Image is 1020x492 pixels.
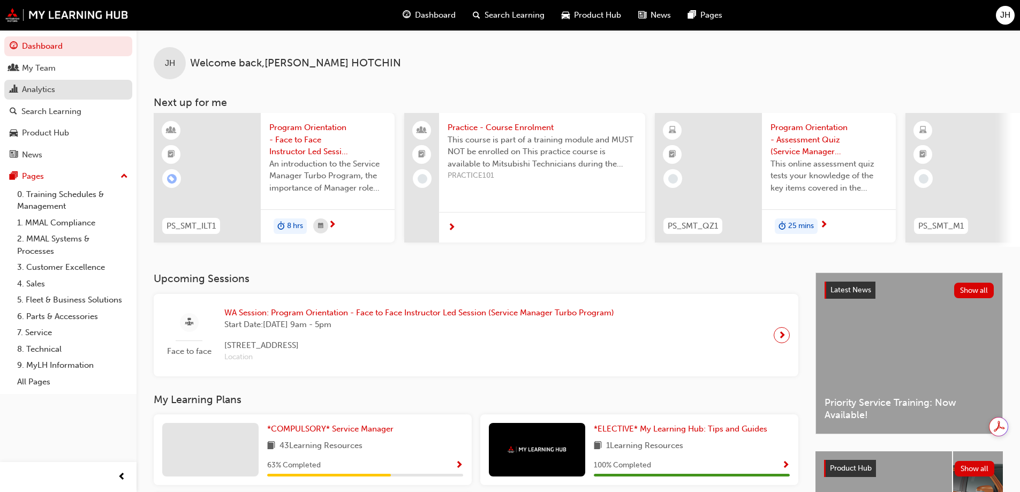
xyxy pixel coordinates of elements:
span: *COMPULSORY* Service Manager [267,424,394,434]
span: Practice - Course Enrolment [448,122,637,134]
span: people-icon [418,124,426,138]
a: 4. Sales [13,276,132,292]
a: Analytics [4,80,132,100]
span: booktick-icon [418,148,426,162]
span: Show Progress [782,461,790,471]
a: Product HubShow all [824,460,994,477]
a: 0. Training Schedules & Management [13,186,132,215]
span: people-icon [10,64,18,73]
span: duration-icon [277,219,285,233]
span: WA Session: Program Orientation - Face to Face Instructor Led Session (Service Manager Turbo Prog... [224,307,614,319]
span: Product Hub [830,464,872,473]
a: Practice - Course EnrolmentThis course is part of a training module and MUST NOT be enrolled on T... [404,113,645,243]
span: learningRecordVerb_ENROLL-icon [167,174,177,184]
span: next-icon [328,221,336,230]
button: Show Progress [782,459,790,472]
span: booktick-icon [669,148,676,162]
span: learningResourceType_INSTRUCTOR_LED-icon [168,124,175,138]
a: *COMPULSORY* Service Manager [267,423,398,435]
a: 5. Fleet & Business Solutions [13,292,132,308]
span: book-icon [594,440,602,453]
a: pages-iconPages [679,4,731,26]
span: learningRecordVerb_NONE-icon [668,174,678,184]
a: news-iconNews [630,4,679,26]
span: Show Progress [455,461,463,471]
span: pages-icon [10,172,18,181]
button: Pages [4,166,132,186]
span: next-icon [820,221,828,230]
span: 63 % Completed [267,459,321,472]
button: DashboardMy TeamAnalyticsSearch LearningProduct HubNews [4,34,132,166]
div: Analytics [22,84,55,96]
span: search-icon [10,107,17,117]
span: 43 Learning Resources [279,440,362,453]
a: 2. MMAL Systems & Processes [13,231,132,259]
span: News [651,9,671,21]
span: learningResourceType_ELEARNING-icon [669,124,676,138]
img: mmal [5,8,129,22]
span: Location [224,351,614,364]
span: Product Hub [574,9,621,21]
a: 9. MyLH Information [13,357,132,374]
button: JH [996,6,1015,25]
span: [STREET_ADDRESS] [224,339,614,352]
span: PS_SMT_ILT1 [167,220,216,232]
a: search-iconSearch Learning [464,4,553,26]
span: This online assessment quiz tests your knowledge of the key items covered in the Service Manager ... [770,158,887,194]
a: My Team [4,58,132,78]
span: duration-icon [779,219,786,233]
a: 7. Service [13,324,132,341]
span: prev-icon [118,471,126,484]
div: Search Learning [21,105,81,118]
span: 8 hrs [287,220,303,232]
span: news-icon [10,150,18,160]
span: 1 Learning Resources [606,440,683,453]
span: Start Date: [DATE] 9am - 5pm [224,319,614,331]
span: book-icon [267,440,275,453]
span: pages-icon [688,9,696,22]
a: PS_SMT_QZ1Program Orientation - Assessment Quiz (Service Manager Turbo Program)This online assess... [655,113,896,243]
span: Face to face [162,345,216,358]
h3: Next up for me [137,96,1020,109]
img: mmal [508,446,566,453]
a: All Pages [13,374,132,390]
div: Pages [22,170,44,183]
span: learningRecordVerb_NONE-icon [919,174,928,184]
a: 8. Technical [13,341,132,358]
span: JH [1000,9,1010,21]
span: chart-icon [10,85,18,95]
a: Face to faceWA Session: Program Orientation - Face to Face Instructor Led Session (Service Manage... [162,302,790,368]
div: My Team [22,62,56,74]
span: JH [165,57,175,70]
button: Show Progress [455,459,463,472]
span: next-icon [448,223,456,233]
span: booktick-icon [919,148,927,162]
span: PS_SMT_QZ1 [668,220,718,232]
a: News [4,145,132,165]
div: Product Hub [22,127,69,139]
a: 3. Customer Excellence [13,259,132,276]
span: car-icon [10,128,18,138]
span: Priority Service Training: Now Available! [825,397,994,421]
h3: My Learning Plans [154,393,798,406]
span: *ELECTIVE* My Learning Hub: Tips and Guides [594,424,767,434]
span: Latest News [830,285,871,294]
span: learningResourceType_ELEARNING-icon [919,124,927,138]
span: guage-icon [10,42,18,51]
a: *ELECTIVE* My Learning Hub: Tips and Guides [594,423,772,435]
span: news-icon [638,9,646,22]
a: PS_SMT_ILT1Program Orientation - Face to Face Instructor Led Session (Service Manager Turbo Progr... [154,113,395,243]
span: booktick-icon [168,148,175,162]
span: next-icon [778,328,786,343]
span: sessionType_FACE_TO_FACE-icon [185,316,193,329]
span: 100 % Completed [594,459,651,472]
span: This course is part of a training module and MUST NOT be enrolled on This practice course is avai... [448,134,637,170]
span: An introduction to the Service Manager Turbo Program, the importance of Manager role and Service ... [269,158,386,194]
button: Show all [955,461,995,476]
span: PRACTICE101 [448,170,637,182]
button: Show all [954,283,994,298]
a: 6. Parts & Accessories [13,308,132,325]
span: PS_SMT_M1 [918,220,964,232]
span: up-icon [120,170,128,184]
